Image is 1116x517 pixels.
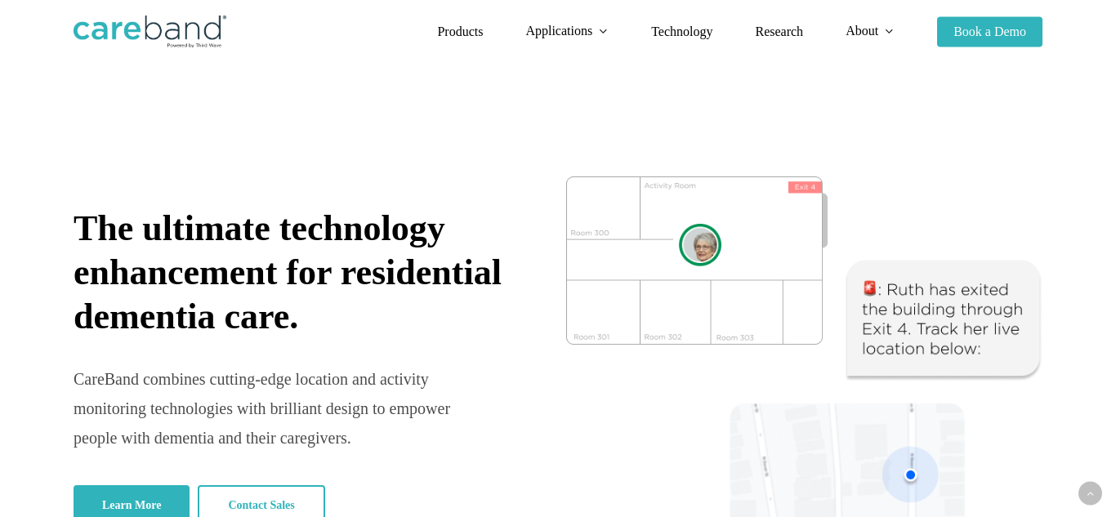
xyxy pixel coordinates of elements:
[846,25,895,38] a: About
[74,16,226,48] img: CareBand
[1078,482,1102,506] a: Back to top
[228,497,294,514] span: Contact Sales
[651,25,712,38] a: Technology
[74,364,465,452] div: CareBand combines cutting-edge location and activity monitoring technologies with brilliant desig...
[74,208,502,336] span: The ultimate technology enhancement for residential dementia care.
[437,25,483,38] a: Products
[525,25,609,38] a: Applications
[102,497,161,514] span: Learn More
[953,25,1026,38] span: Book a Demo
[937,25,1042,38] a: Book a Demo
[846,24,878,38] span: About
[755,25,803,38] a: Research
[525,24,592,38] span: Applications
